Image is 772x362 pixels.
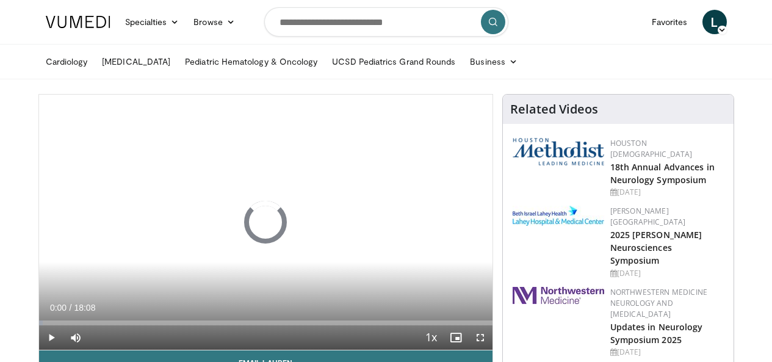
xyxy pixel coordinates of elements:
[39,325,63,350] button: Play
[325,49,463,74] a: UCSD Pediatrics Grand Rounds
[513,206,604,226] img: e7977282-282c-4444-820d-7cc2733560fd.jpg.150x105_q85_autocrop_double_scale_upscale_version-0.2.jpg
[63,325,88,350] button: Mute
[513,287,604,304] img: 2a462fb6-9365-492a-ac79-3166a6f924d8.png.150x105_q85_autocrop_double_scale_upscale_version-0.2.jpg
[95,49,178,74] a: [MEDICAL_DATA]
[38,49,95,74] a: Cardiology
[610,161,715,186] a: 18th Annual Advances in Neurology Symposium
[610,287,708,319] a: Northwestern Medicine Neurology and [MEDICAL_DATA]
[610,187,724,198] div: [DATE]
[610,347,724,358] div: [DATE]
[186,10,242,34] a: Browse
[50,303,67,313] span: 0:00
[39,95,492,350] video-js: Video Player
[610,206,686,227] a: [PERSON_NAME][GEOGRAPHIC_DATA]
[510,102,598,117] h4: Related Videos
[178,49,325,74] a: Pediatric Hematology & Oncology
[419,325,444,350] button: Playback Rate
[39,320,492,325] div: Progress Bar
[702,10,727,34] a: L
[46,16,110,28] img: VuMedi Logo
[463,49,525,74] a: Business
[610,321,703,346] a: Updates in Neurology Symposium 2025
[70,303,72,313] span: /
[264,7,508,37] input: Search topics, interventions
[610,138,693,159] a: Houston [DEMOGRAPHIC_DATA]
[468,325,492,350] button: Fullscreen
[644,10,695,34] a: Favorites
[118,10,187,34] a: Specialties
[610,229,702,266] a: 2025 [PERSON_NAME] Neurosciences Symposium
[610,268,724,279] div: [DATE]
[74,303,95,313] span: 18:08
[444,325,468,350] button: Enable picture-in-picture mode
[513,138,604,165] img: 5e4488cc-e109-4a4e-9fd9-73bb9237ee91.png.150x105_q85_autocrop_double_scale_upscale_version-0.2.png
